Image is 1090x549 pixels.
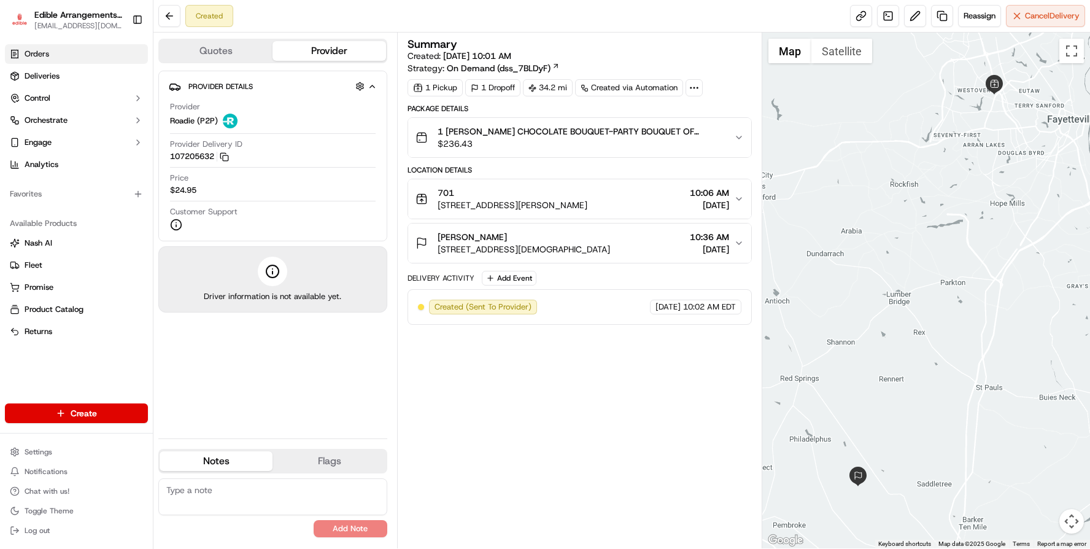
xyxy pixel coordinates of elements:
[25,238,52,249] span: Nash AI
[25,447,52,457] span: Settings
[42,117,201,130] div: Start new chat
[71,407,97,419] span: Create
[438,125,724,138] span: 1 [PERSON_NAME] CHOCOLATE BOUQUET-PARTY BOUQUET OF FLOWERS
[204,291,341,302] span: Driver information is not available yet.
[690,243,729,255] span: [DATE]
[5,278,148,297] button: Promise
[5,155,148,174] a: Analytics
[25,526,50,535] span: Log out
[878,540,931,548] button: Keyboard shortcuts
[272,451,385,471] button: Flags
[25,178,94,190] span: Knowledge Base
[5,483,148,500] button: Chat with us!
[683,302,736,313] span: 10:02 AM EDT
[438,199,587,211] span: [STREET_ADDRESS][PERSON_NAME]
[408,224,751,263] button: [PERSON_NAME][STREET_ADDRESS][DEMOGRAPHIC_DATA]10:36 AM[DATE]
[408,165,752,175] div: Location Details
[443,50,511,61] span: [DATE] 10:01 AM
[768,39,811,63] button: Show street map
[25,93,50,104] span: Control
[765,532,806,548] a: Open this area in Google Maps (opens a new window)
[408,79,463,96] div: 1 Pickup
[655,302,681,313] span: [DATE]
[32,79,221,92] input: Got a question? Start typing here...
[5,233,148,253] button: Nash AI
[5,5,127,34] button: Edible Arrangements - Fayetteville, NCEdible Arrangements - [GEOGRAPHIC_DATA], [GEOGRAPHIC_DATA][...
[10,260,143,271] a: Fleet
[25,71,60,82] span: Deliveries
[34,9,122,21] button: Edible Arrangements - [GEOGRAPHIC_DATA], [GEOGRAPHIC_DATA]
[99,173,202,195] a: 💻API Documentation
[5,255,148,275] button: Fleet
[5,111,148,130] button: Orchestrate
[87,208,149,217] a: Powered byPylon
[170,206,238,217] span: Customer Support
[5,133,148,152] button: Engage
[1037,540,1086,547] a: Report a map error
[5,66,148,86] a: Deliveries
[5,502,148,520] button: Toggle Theme
[523,79,573,96] div: 34.2 mi
[209,121,223,136] button: Start new chat
[25,115,68,126] span: Orchestrate
[25,326,52,337] span: Returns
[958,5,1001,27] button: Reassign
[25,486,69,496] span: Chat with us!
[5,463,148,480] button: Notifications
[170,173,188,184] span: Price
[438,243,610,255] span: [STREET_ADDRESS][DEMOGRAPHIC_DATA]
[438,231,507,243] span: [PERSON_NAME]
[811,39,872,63] button: Show satellite imagery
[25,282,53,293] span: Promise
[690,231,729,243] span: 10:36 AM
[5,184,148,204] div: Favorites
[25,49,49,60] span: Orders
[160,451,272,471] button: Notes
[408,50,511,62] span: Created:
[690,199,729,211] span: [DATE]
[408,179,751,219] button: 701[STREET_ADDRESS][PERSON_NAME]10:06 AM[DATE]
[575,79,683,96] a: Created via Automation
[5,403,148,423] button: Create
[170,151,229,162] button: 107205632
[170,185,196,196] span: $24.95
[25,137,52,148] span: Engage
[408,62,560,74] div: Strategy:
[25,304,83,315] span: Product Catalog
[5,214,148,233] div: Available Products
[12,179,22,189] div: 📗
[160,41,272,61] button: Quotes
[465,79,520,96] div: 1 Dropoff
[42,130,155,139] div: We're available if you need us!
[5,88,148,108] button: Control
[5,44,148,64] a: Orders
[438,138,724,150] span: $236.43
[12,117,34,139] img: 1736555255976-a54dd68f-1ca7-489b-9aae-adbdc363a1c4
[408,104,752,114] div: Package Details
[1013,540,1030,547] a: Terms (opens in new tab)
[25,159,58,170] span: Analytics
[10,11,29,29] img: Edible Arrangements - Fayetteville, NC
[25,506,74,516] span: Toggle Theme
[5,522,148,539] button: Log out
[938,540,1005,547] span: Map data ©2025 Google
[34,21,122,31] span: [EMAIL_ADDRESS][DOMAIN_NAME]
[1059,39,1084,63] button: Toggle fullscreen view
[1006,5,1085,27] button: CancelDelivery
[10,304,143,315] a: Product Catalog
[116,178,197,190] span: API Documentation
[223,114,238,128] img: roadie-logo-v2.jpg
[10,238,143,249] a: Nash AI
[104,179,114,189] div: 💻
[169,76,377,96] button: Provider Details
[1025,10,1080,21] span: Cancel Delivery
[170,139,242,150] span: Provider Delivery ID
[964,10,995,21] span: Reassign
[12,12,37,37] img: Nash
[408,118,751,157] button: 1 [PERSON_NAME] CHOCOLATE BOUQUET-PARTY BOUQUET OF FLOWERS$236.43
[170,101,200,112] span: Provider
[272,41,385,61] button: Provider
[435,302,531,313] span: Created (Sent To Provider)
